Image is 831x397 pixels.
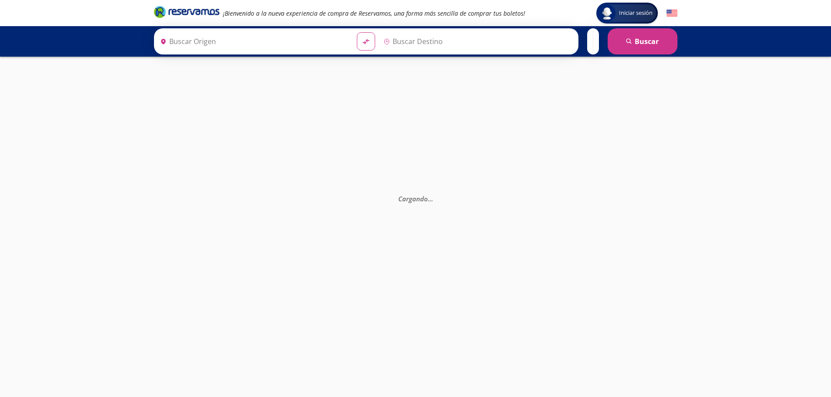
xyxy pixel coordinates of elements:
[428,194,430,203] span: .
[154,5,219,18] i: Brand Logo
[223,9,525,17] em: ¡Bienvenido a la nueva experiencia de compra de Reservamos, una forma más sencilla de comprar tus...
[667,8,677,19] button: English
[616,9,656,17] span: Iniciar sesión
[154,5,219,21] a: Brand Logo
[398,194,433,203] em: Cargando
[157,31,350,52] input: Buscar Origen
[380,31,574,52] input: Buscar Destino
[431,194,433,203] span: .
[430,194,431,203] span: .
[608,28,677,54] button: Buscar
